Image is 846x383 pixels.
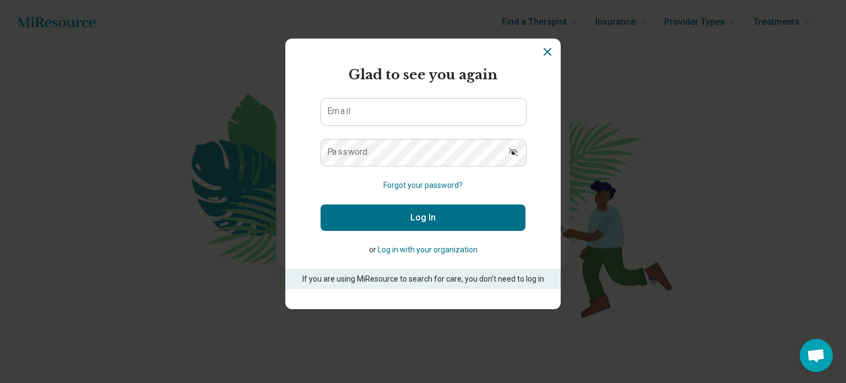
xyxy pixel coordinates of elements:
[327,107,350,116] label: Email
[321,65,525,85] h2: Glad to see you again
[378,244,478,256] button: Log in with your organization
[321,204,525,231] button: Log In
[383,180,463,191] button: Forgot your password?
[301,273,545,285] p: If you are using MiResource to search for care, you don’t need to log in
[501,139,525,165] button: Show password
[321,244,525,256] p: or
[541,45,554,58] button: Dismiss
[800,339,833,372] a: Open chat
[327,148,368,157] label: Password
[285,39,561,309] section: Login Dialog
